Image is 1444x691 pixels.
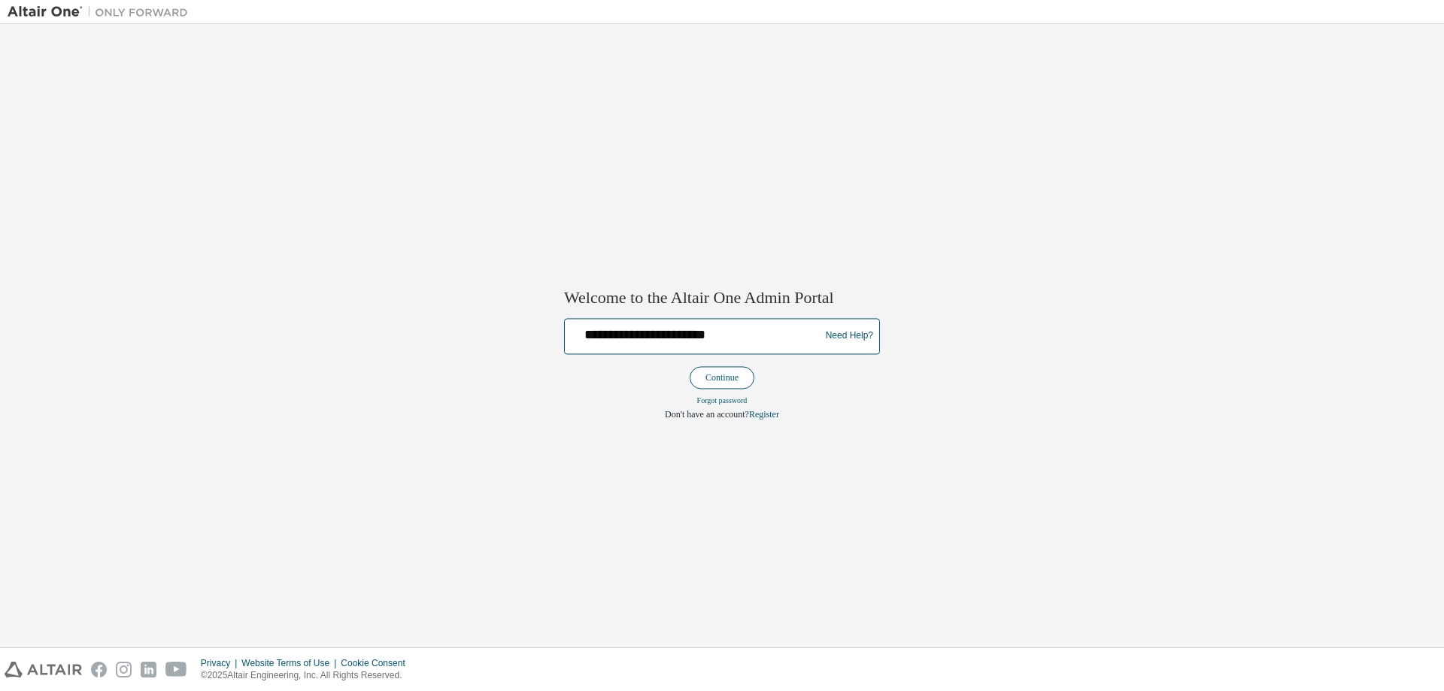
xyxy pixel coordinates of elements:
[141,662,156,677] img: linkedin.svg
[665,409,749,420] span: Don't have an account?
[826,336,873,337] a: Need Help?
[201,657,241,669] div: Privacy
[749,409,779,420] a: Register
[201,669,414,682] p: © 2025 Altair Engineering, Inc. All Rights Reserved.
[165,662,187,677] img: youtube.svg
[690,366,754,389] button: Continue
[116,662,132,677] img: instagram.svg
[564,288,880,309] h2: Welcome to the Altair One Admin Portal
[8,5,196,20] img: Altair One
[5,662,82,677] img: altair_logo.svg
[91,662,107,677] img: facebook.svg
[697,396,748,405] a: Forgot password
[241,657,341,669] div: Website Terms of Use
[341,657,414,669] div: Cookie Consent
